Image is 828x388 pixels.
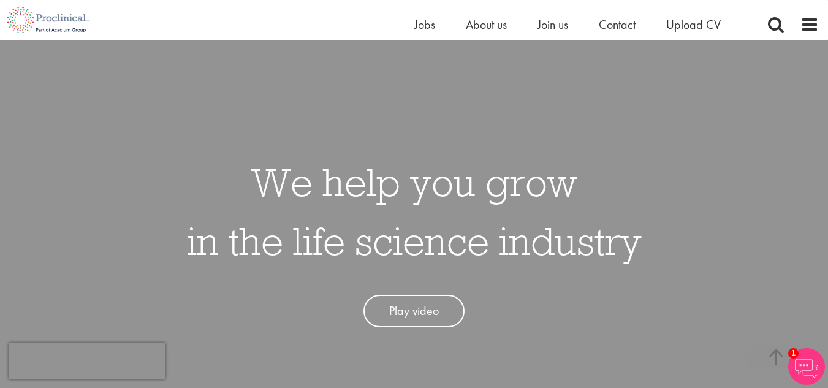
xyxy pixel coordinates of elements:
a: Contact [599,17,636,32]
a: Upload CV [666,17,721,32]
span: 1 [788,348,799,359]
a: Jobs [414,17,435,32]
h1: We help you grow in the life science industry [187,153,642,270]
a: Play video [363,295,465,327]
a: Join us [537,17,568,32]
a: About us [466,17,507,32]
img: Chatbot [788,348,825,385]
